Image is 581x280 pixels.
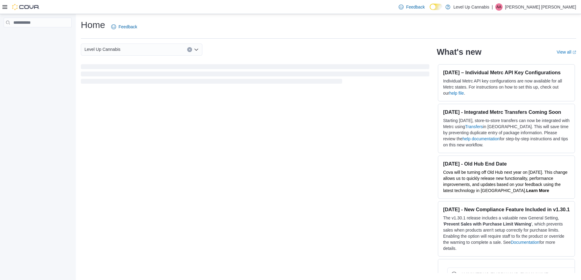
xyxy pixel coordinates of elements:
h3: [DATE] - Integrated Metrc Transfers Coming Soon [443,109,570,115]
a: View allExternal link [557,50,576,54]
a: help documentation [462,136,500,141]
p: The v1.30.1 release includes a valuable new General Setting, ' ', which prevents sales when produ... [443,215,570,251]
a: Learn More [526,188,549,193]
p: | [492,3,493,11]
span: Cova will be turning off Old Hub next year on [DATE]. This change allows us to quickly release ne... [443,170,567,193]
a: Feedback [396,1,427,13]
h2: What's new [437,47,481,57]
h3: [DATE] – Individual Metrc API Key Configurations [443,69,570,75]
img: Cova [12,4,40,10]
button: Open list of options [194,47,199,52]
a: Feedback [109,21,139,33]
a: Documentation [511,240,539,245]
span: Feedback [119,24,137,30]
p: Starting [DATE], store-to-store transfers can now be integrated with Metrc using in [GEOGRAPHIC_D... [443,117,570,148]
div: Andrew Alain [495,3,503,11]
a: Transfers [465,124,483,129]
span: AA [497,3,501,11]
button: Clear input [187,47,192,52]
span: Loading [81,65,429,85]
strong: Prevent Sales with Purchase Limit Warning [444,222,531,226]
p: [PERSON_NAME] [PERSON_NAME] [505,3,576,11]
a: help file [449,91,464,96]
p: Individual Metrc API key configurations are now available for all Metrc states. For instructions ... [443,78,570,96]
span: Level Up Cannabis [84,46,120,53]
span: Feedback [406,4,425,10]
nav: Complex example [4,29,72,43]
h3: [DATE] - New Compliance Feature Included in v1.30.1 [443,206,570,212]
svg: External link [572,51,576,54]
p: Level Up Cannabis [453,3,489,11]
h1: Home [81,19,105,31]
h3: [DATE] - Old Hub End Date [443,161,570,167]
input: Dark Mode [430,4,442,10]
